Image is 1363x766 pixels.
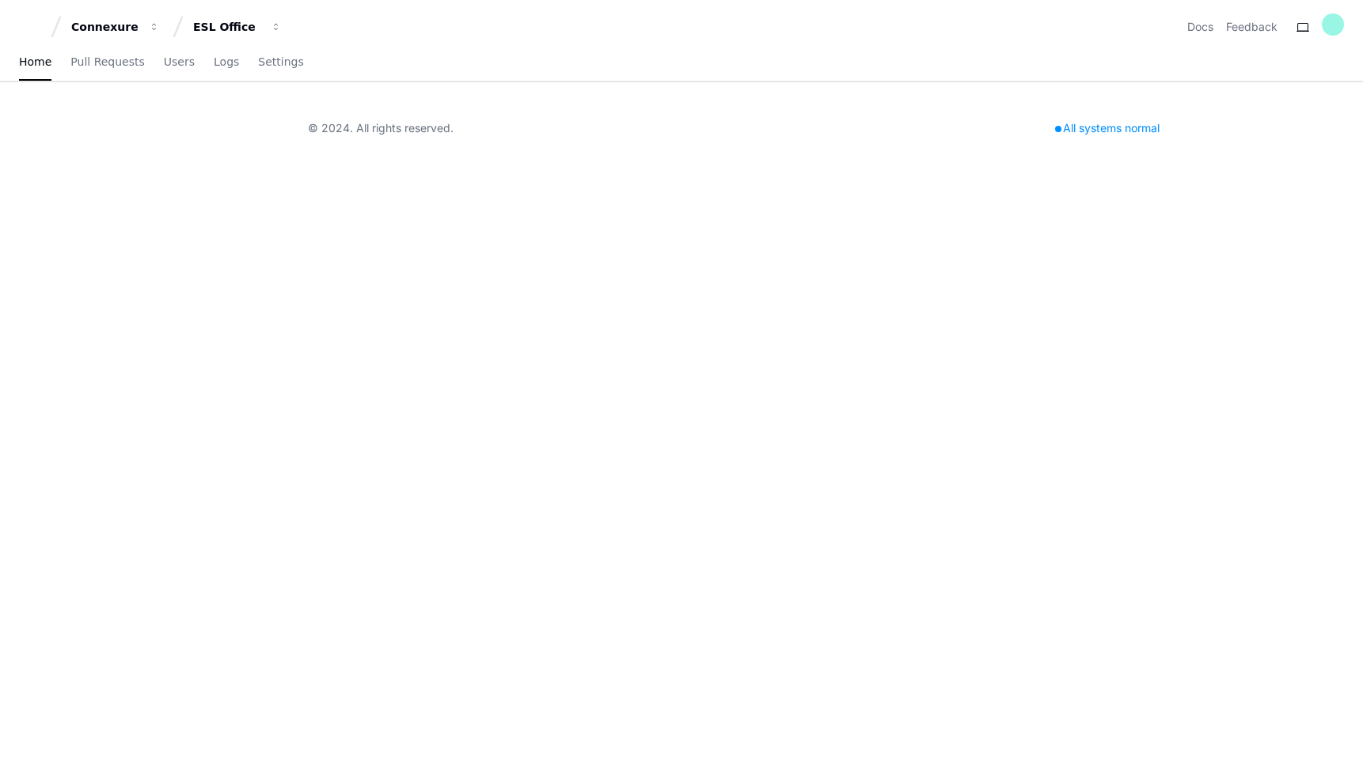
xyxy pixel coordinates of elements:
[65,13,166,41] button: Connexure
[70,44,144,81] a: Pull Requests
[187,13,288,41] button: ESL Office
[70,57,144,66] span: Pull Requests
[1046,117,1169,139] div: All systems normal
[164,57,195,66] span: Users
[19,44,51,81] a: Home
[1187,19,1213,35] a: Docs
[258,57,303,66] span: Settings
[193,19,261,35] div: ESL Office
[71,19,139,35] div: Connexure
[19,57,51,66] span: Home
[258,44,303,81] a: Settings
[164,44,195,81] a: Users
[214,44,239,81] a: Logs
[1226,19,1278,35] button: Feedback
[214,57,239,66] span: Logs
[308,120,454,136] div: © 2024. All rights reserved.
